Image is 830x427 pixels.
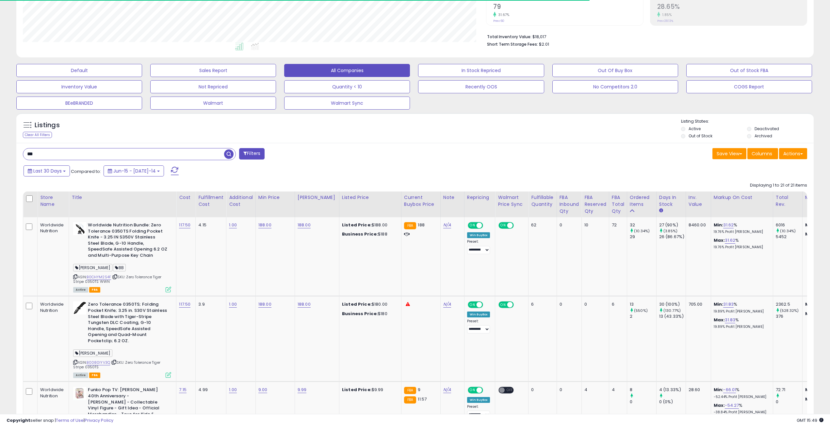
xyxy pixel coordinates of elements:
div: 26 (86.67%) [659,234,686,240]
a: 31.83 [723,301,734,308]
div: 0 [776,399,802,405]
a: 1.00 [229,222,237,228]
b: Business Price: [342,231,378,237]
button: Inventory Value [16,80,142,93]
small: 1.85% [660,12,672,17]
strong: Max: [805,231,817,237]
span: OFF [513,223,523,228]
button: Jun-15 - [DATE]-14 [104,165,164,176]
img: 41TuO9wuWsL._SL40_.jpg [73,222,86,235]
span: FBA [89,287,100,293]
div: Preset: [467,239,490,254]
div: 0 [531,387,551,393]
div: 8460.00 [689,222,706,228]
div: 13 [630,301,656,307]
a: 31.62 [725,237,735,244]
span: ON [499,223,507,228]
div: % [714,317,768,329]
div: Clear All Filters [23,132,52,138]
small: FBA [404,222,416,229]
li: $18,017 [487,32,802,40]
div: Title [72,194,173,201]
a: 188.00 [298,301,311,308]
button: Walmart Sync [284,97,410,110]
strong: Max: [805,396,817,402]
small: (10.34%) [634,228,650,234]
div: Preset: [467,319,490,334]
div: Store Name [40,194,66,208]
a: 1.00 [229,301,237,308]
b: Short Term Storage Fees: [487,41,538,47]
small: (10.34%) [780,228,796,234]
div: FBA inbound Qty [560,194,579,215]
a: 188.00 [298,222,311,228]
div: 4.15 [198,222,221,228]
b: Min: [714,222,724,228]
p: 19.89% Profit [PERSON_NAME] [714,309,768,314]
p: 19.76% Profit [PERSON_NAME] [714,230,768,234]
div: 0 [584,301,604,307]
span: OFF [513,302,523,308]
span: 2025-08-14 15:49 GMT [797,417,823,423]
div: Displaying 1 to 21 of 21 items [750,182,807,189]
span: Last 30 Days [33,168,62,174]
h5: Listings [35,121,60,130]
button: Recently OOS [418,80,544,93]
div: 5452 [776,234,802,240]
div: seller snap | | [7,418,113,424]
span: BB [113,264,125,271]
button: Not Repriced [150,80,276,93]
b: Min: [714,387,724,393]
button: Columns [747,148,778,159]
a: Terms of Use [56,417,84,423]
span: | SKU: Zero Tolerance Tiger Stripe 0350TS WWN [73,274,161,284]
div: 3.9 [198,301,221,307]
div: Listed Price [342,194,399,201]
div: Markup on Cost [714,194,770,201]
div: Current Buybox Price [404,194,438,208]
div: % [714,222,768,234]
span: FBA [89,373,100,378]
div: % [714,237,768,250]
div: 2362.5 [776,301,802,307]
span: Columns [752,150,772,157]
div: Worldwide Nutrition [40,222,64,234]
div: 72.71 [776,387,802,393]
button: Sales Report [150,64,276,77]
div: Note [443,194,462,201]
button: All Companies [284,64,410,77]
p: Listing States: [681,118,814,125]
button: Last 30 Days [24,165,70,176]
div: $188.00 [342,222,396,228]
small: 31.67% [496,12,509,17]
div: 72 [612,222,622,228]
a: -54.27 [725,402,739,409]
div: 4.99 [198,387,221,393]
small: Days In Stock. [659,208,663,214]
a: -66.01 [723,387,736,393]
div: 30 (100%) [659,301,686,307]
div: 0 [560,222,577,228]
label: Archived [755,133,772,139]
div: Preset: [467,404,490,419]
span: Compared to: [71,168,101,175]
div: $180.00 [342,301,396,307]
p: 19.89% Profit [PERSON_NAME] [714,325,768,329]
div: 0 [630,399,656,405]
div: % [714,403,768,415]
div: 2 [630,313,656,319]
button: Actions [779,148,807,159]
button: In Stock Repriced [418,64,544,77]
span: All listings currently available for purchase on Amazon [73,287,88,293]
b: Listed Price: [342,387,372,393]
a: N/A [443,301,451,308]
a: Privacy Policy [85,417,113,423]
h2: 28.65% [657,3,807,12]
div: Days In Stock [659,194,683,208]
span: [PERSON_NAME] [73,264,112,271]
span: [PERSON_NAME] [73,349,112,357]
div: 376 [776,313,802,319]
div: $188 [342,231,396,237]
div: Win BuyBox [467,397,490,403]
div: 4 [584,387,604,393]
